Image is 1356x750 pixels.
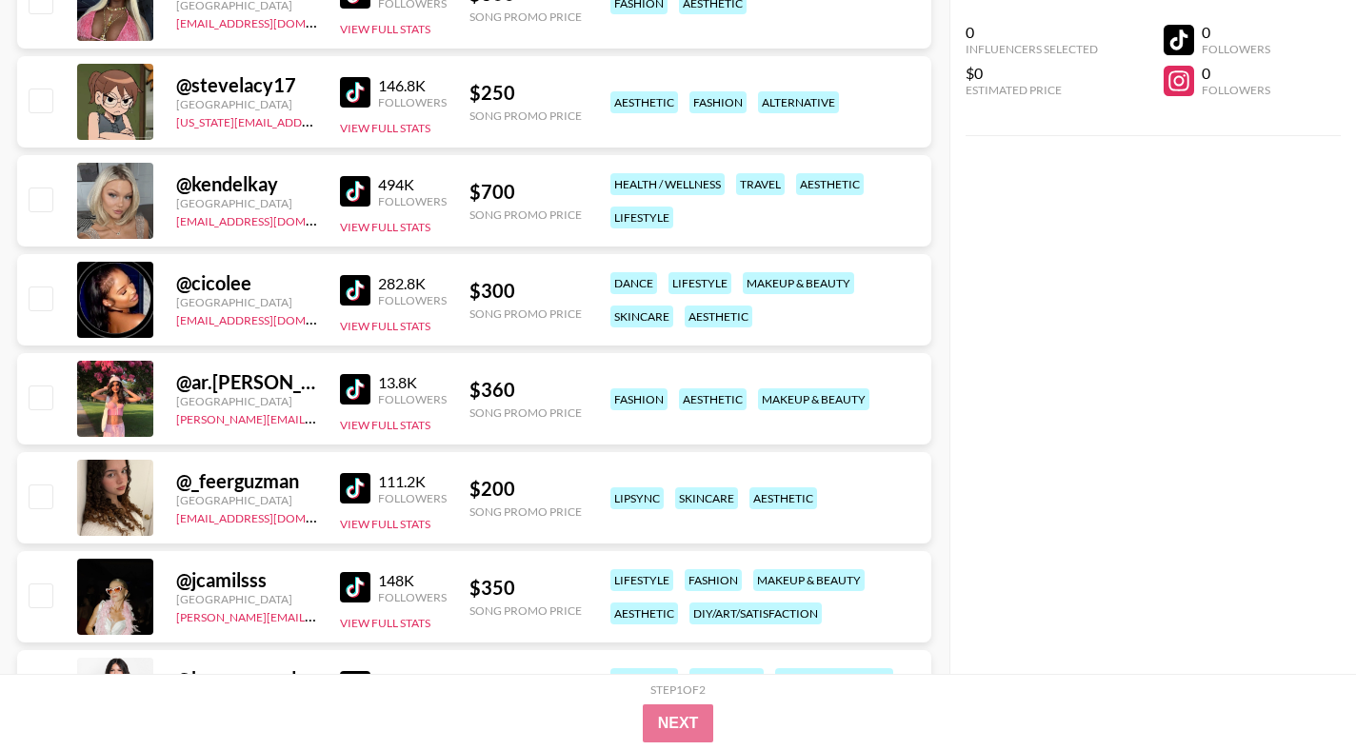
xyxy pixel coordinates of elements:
div: Followers [378,95,447,109]
div: Followers [378,491,447,505]
div: [GEOGRAPHIC_DATA] [176,97,317,111]
div: @ kendelkay [176,172,317,196]
div: $0 [966,64,1098,83]
div: Estimated Price [966,83,1098,97]
div: lipsync [610,487,664,509]
button: View Full Stats [340,121,430,135]
button: Next [643,704,714,742]
div: $ 300 [469,279,582,303]
div: alternative [758,91,839,113]
div: Followers [378,392,447,406]
a: [PERSON_NAME][EMAIL_ADDRESS][DOMAIN_NAME] [176,408,458,426]
div: $ 200 [469,477,582,501]
div: @ breanne.andersonn [176,667,317,691]
img: TikTok [340,473,370,503]
div: 13.8K [378,373,447,392]
div: 148K [378,571,447,590]
img: TikTok [340,275,370,306]
img: TikTok [340,77,370,108]
button: View Full Stats [340,220,430,234]
div: skincare [610,306,673,327]
button: View Full Stats [340,319,430,333]
div: 494K [378,175,447,194]
a: [PERSON_NAME][EMAIL_ADDRESS][DOMAIN_NAME] [176,606,458,624]
div: fashion [689,91,747,113]
div: Song Promo Price [469,109,582,123]
div: health & wellness [775,668,893,690]
div: 0 [966,23,1098,42]
div: Song Promo Price [469,207,582,222]
div: 0 [1202,23,1270,42]
div: makeup & beauty [743,272,854,294]
div: lifestyle [668,272,731,294]
div: 0 [1202,64,1270,83]
div: health / wellness [610,173,725,195]
a: [EMAIL_ADDRESS][DOMAIN_NAME] [176,210,368,228]
div: [GEOGRAPHIC_DATA] [176,196,317,210]
div: aesthetic [610,602,678,624]
div: lifestyle [610,569,673,591]
div: Song Promo Price [469,504,582,519]
div: aesthetic [610,91,678,113]
div: skincare [675,487,738,509]
div: Song Promo Price [469,405,582,420]
div: [GEOGRAPHIC_DATA] [176,493,317,507]
div: $ 700 [469,180,582,204]
div: aesthetic [749,487,817,509]
div: makeup & beauty [758,388,869,410]
div: Followers [378,293,447,307]
div: @ jcamilsss [176,568,317,592]
div: Followers [378,590,447,604]
div: 282.8K [378,274,447,293]
button: View Full Stats [340,616,430,630]
div: aesthetic [610,668,678,690]
div: 146.8K [378,76,447,95]
button: View Full Stats [340,22,430,36]
div: fashion [685,569,742,591]
div: Song Promo Price [469,10,582,24]
img: TikTok [340,374,370,405]
a: [US_STATE][EMAIL_ADDRESS][DOMAIN_NAME] [176,111,426,129]
div: Song Promo Price [469,603,582,618]
div: 85.1K [378,670,447,689]
div: Followers [378,194,447,208]
div: lifestyle [610,207,673,228]
div: Followers [1202,42,1270,56]
a: [EMAIL_ADDRESS][DOMAIN_NAME] [176,507,368,525]
div: diy/art/satisfaction [689,602,822,624]
div: [GEOGRAPHIC_DATA] [176,295,317,309]
div: @ _feerguzman [176,469,317,493]
div: [GEOGRAPHIC_DATA] [176,394,317,408]
div: $ 360 [469,378,582,402]
div: $ 250 [469,81,582,105]
div: aesthetic [796,173,864,195]
div: Step 1 of 2 [650,682,706,697]
div: [GEOGRAPHIC_DATA] [176,592,317,606]
div: dance [610,272,657,294]
div: aesthetic [679,388,747,410]
div: fashion [610,388,668,410]
div: makeup & beauty [753,569,865,591]
a: [EMAIL_ADDRESS][DOMAIN_NAME] [176,12,368,30]
div: Song Promo Price [469,306,582,321]
div: education [689,668,764,690]
img: TikTok [340,671,370,701]
div: $ 350 [469,576,582,600]
div: @ stevelacy17 [176,73,317,97]
div: aesthetic [685,306,752,327]
div: @ cicolee [176,271,317,295]
iframe: Drift Widget Chat Controller [1261,655,1333,727]
div: @ ar.[PERSON_NAME] [176,370,317,394]
button: View Full Stats [340,418,430,432]
img: TikTok [340,572,370,602]
img: TikTok [340,176,370,207]
button: View Full Stats [340,517,430,531]
a: [EMAIL_ADDRESS][DOMAIN_NAME] [176,309,368,327]
div: Followers [1202,83,1270,97]
div: travel [736,173,785,195]
div: Influencers Selected [966,42,1098,56]
div: 111.2K [378,472,447,491]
